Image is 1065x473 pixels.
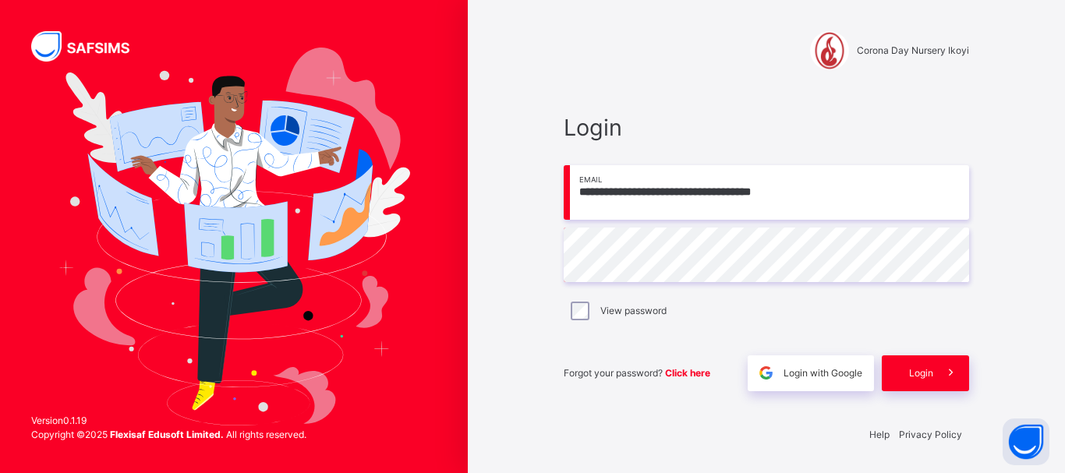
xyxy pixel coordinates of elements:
[58,48,410,426] img: Hero Image
[31,414,306,428] span: Version 0.1.19
[31,429,306,440] span: Copyright © 2025 All rights reserved.
[31,31,148,62] img: SAFSIMS Logo
[869,429,890,440] a: Help
[899,429,962,440] a: Privacy Policy
[564,367,710,379] span: Forgot your password?
[1003,418,1049,465] button: Open asap
[757,364,775,382] img: google.396cfc9801f0270233282035f929180a.svg
[909,366,933,380] span: Login
[857,44,969,58] span: Corona Day Nursery Ikoyi
[784,366,862,380] span: Login with Google
[665,367,710,379] a: Click here
[600,304,667,318] label: View password
[564,111,969,144] span: Login
[110,429,224,440] strong: Flexisaf Edusoft Limited.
